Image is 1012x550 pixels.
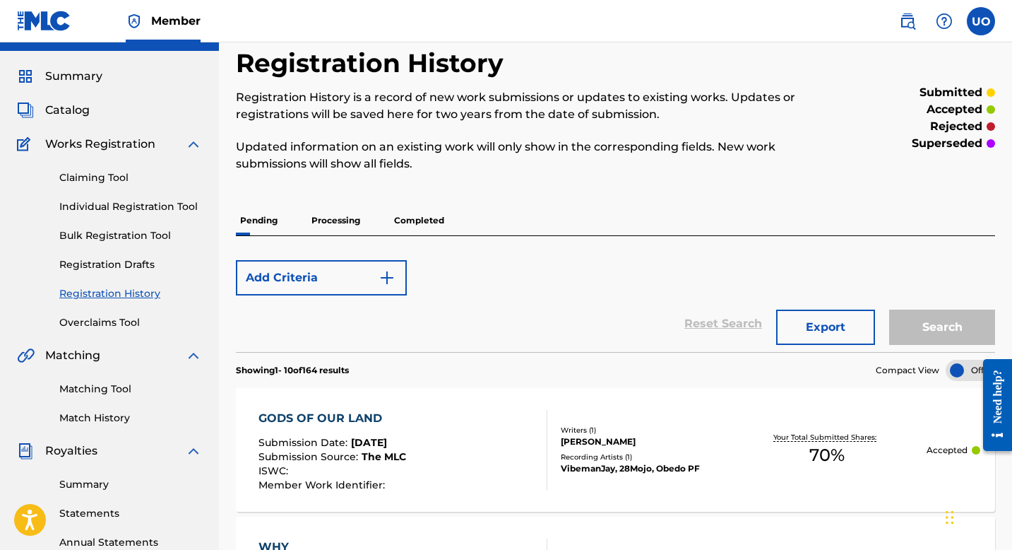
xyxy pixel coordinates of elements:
[561,452,727,462] div: Recording Artists ( 1 )
[258,450,362,463] span: Submission Source :
[893,7,922,35] a: Public Search
[185,443,202,460] img: expand
[45,102,90,119] span: Catalog
[126,13,143,30] img: Top Rightsholder
[258,479,388,491] span: Member Work Identifier :
[59,286,202,301] a: Registration History
[946,496,954,539] div: Drag
[876,364,939,377] span: Compact View
[927,101,982,118] p: accepted
[561,435,727,448] div: [PERSON_NAME]
[967,7,995,35] div: User Menu
[59,170,202,185] a: Claiming Tool
[59,257,202,272] a: Registration Drafts
[185,347,202,364] img: expand
[899,13,916,30] img: search
[930,118,982,135] p: rejected
[45,347,100,364] span: Matching
[17,11,71,31] img: MLC Logo
[45,443,97,460] span: Royalties
[379,269,395,286] img: 9d2ae6d4665cec9f34b9.svg
[59,199,202,214] a: Individual Registration Tool
[307,206,364,235] p: Processing
[236,206,282,235] p: Pending
[809,443,845,468] span: 70 %
[561,462,727,475] div: VibemanJay, 28Mojo, Obedo PF
[258,436,351,449] span: Submission Date :
[941,482,1012,550] iframe: Chat Widget
[17,136,35,153] img: Works Registration
[912,135,982,152] p: superseded
[236,139,821,172] p: Updated information on an existing work will only show in the corresponding fields. New work subm...
[776,310,875,345] button: Export
[236,388,995,512] a: GODS OF OUR LANDSubmission Date:[DATE]Submission Source:The MLCISWC:Member Work Identifier:Writer...
[236,253,995,352] form: Search Form
[236,89,821,123] p: Registration History is a record of new work submissions or updates to existing works. Updates or...
[45,68,102,85] span: Summary
[59,411,202,426] a: Match History
[17,68,34,85] img: Summary
[919,84,982,101] p: submitted
[17,443,34,460] img: Royalties
[59,228,202,243] a: Bulk Registration Tool
[236,364,349,377] p: Showing 1 - 10 of 164 results
[773,432,880,443] p: Your Total Submitted Shares:
[17,102,34,119] img: Catalog
[930,7,958,35] div: Help
[17,347,35,364] img: Matching
[927,444,968,457] p: Accepted
[185,136,202,153] img: expand
[362,450,406,463] span: The MLC
[59,382,202,397] a: Matching Tool
[972,349,1012,462] iframe: Resource Center
[59,315,202,330] a: Overclaims Tool
[17,68,102,85] a: SummarySummary
[236,47,511,79] h2: Registration History
[151,13,201,29] span: Member
[561,425,727,435] div: Writers ( 1 )
[258,464,292,477] span: ISWC :
[59,535,202,550] a: Annual Statements
[236,260,407,296] button: Add Criteria
[59,477,202,492] a: Summary
[390,206,448,235] p: Completed
[936,13,953,30] img: help
[258,410,406,427] div: GODS OF OUR LAND
[45,136,155,153] span: Works Registration
[17,102,90,119] a: CatalogCatalog
[351,436,387,449] span: [DATE]
[59,506,202,521] a: Statements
